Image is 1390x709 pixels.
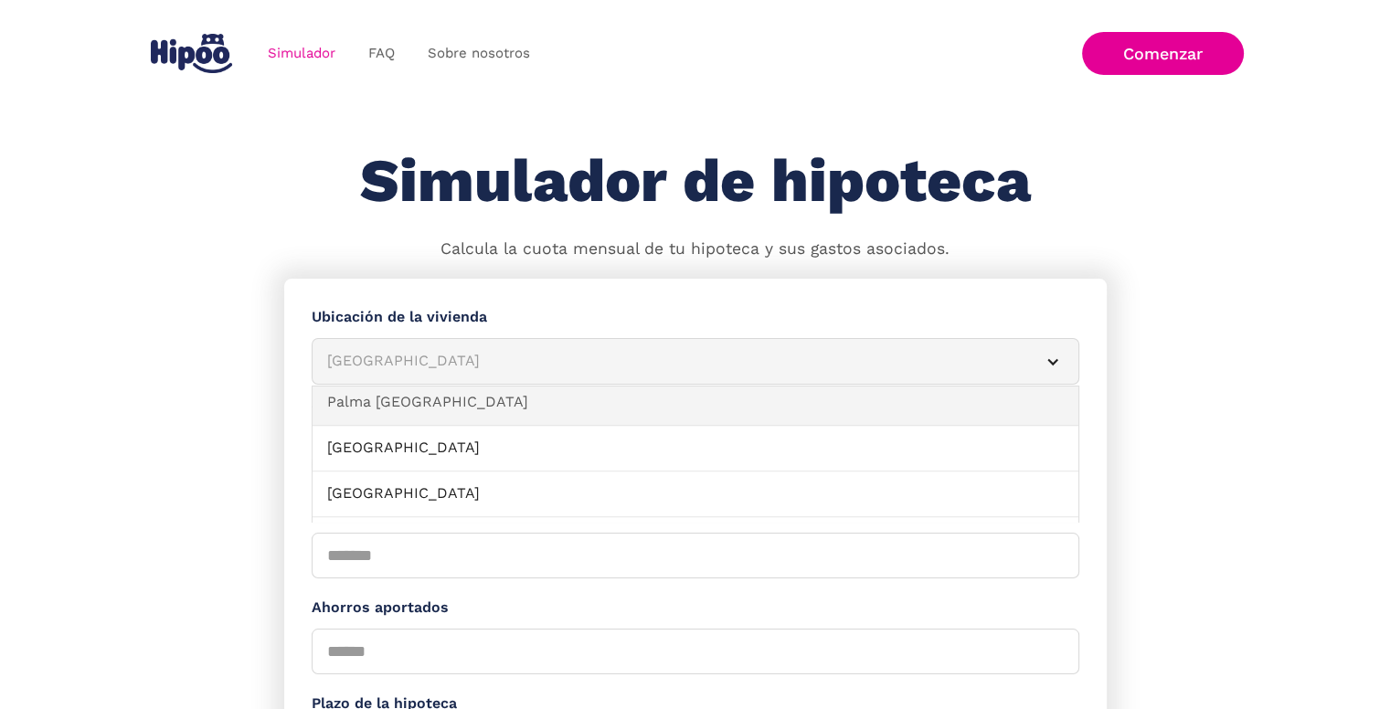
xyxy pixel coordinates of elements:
label: Ahorros aportados [312,597,1079,619]
a: Santander [313,517,1078,563]
a: [GEOGRAPHIC_DATA] [313,471,1078,517]
a: Comenzar [1082,32,1244,75]
a: FAQ [352,36,411,71]
h1: Simulador de hipoteca [360,148,1031,215]
a: Sobre nosotros [411,36,546,71]
a: Simulador [251,36,352,71]
a: Palma [GEOGRAPHIC_DATA] [313,380,1078,426]
article: [GEOGRAPHIC_DATA] [312,338,1079,385]
a: [GEOGRAPHIC_DATA] [313,426,1078,471]
label: Ubicación de la vivienda [312,306,1079,329]
p: Calcula la cuota mensual de tu hipoteca y sus gastos asociados. [440,238,950,261]
a: home [147,26,237,80]
div: [GEOGRAPHIC_DATA] [327,350,1020,373]
nav: [GEOGRAPHIC_DATA] [312,386,1079,523]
